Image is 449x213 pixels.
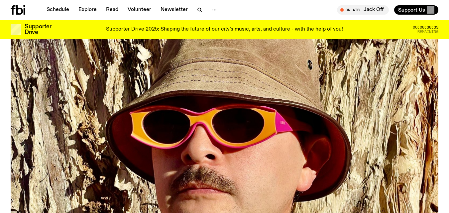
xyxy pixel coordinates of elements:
a: Volunteer [124,5,155,15]
h3: Supporter Drive [25,24,51,35]
a: Read [102,5,122,15]
span: Remaining [417,30,438,34]
span: 00:08:38:33 [413,26,438,29]
a: Schedule [43,5,73,15]
a: Newsletter [157,5,192,15]
p: Supporter Drive 2025: Shaping the future of our city’s music, arts, and culture - with the help o... [106,27,343,33]
span: Support Us [398,7,425,13]
button: Support Us [394,5,438,15]
a: Explore [74,5,101,15]
button: On AirJack Off [337,5,389,15]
